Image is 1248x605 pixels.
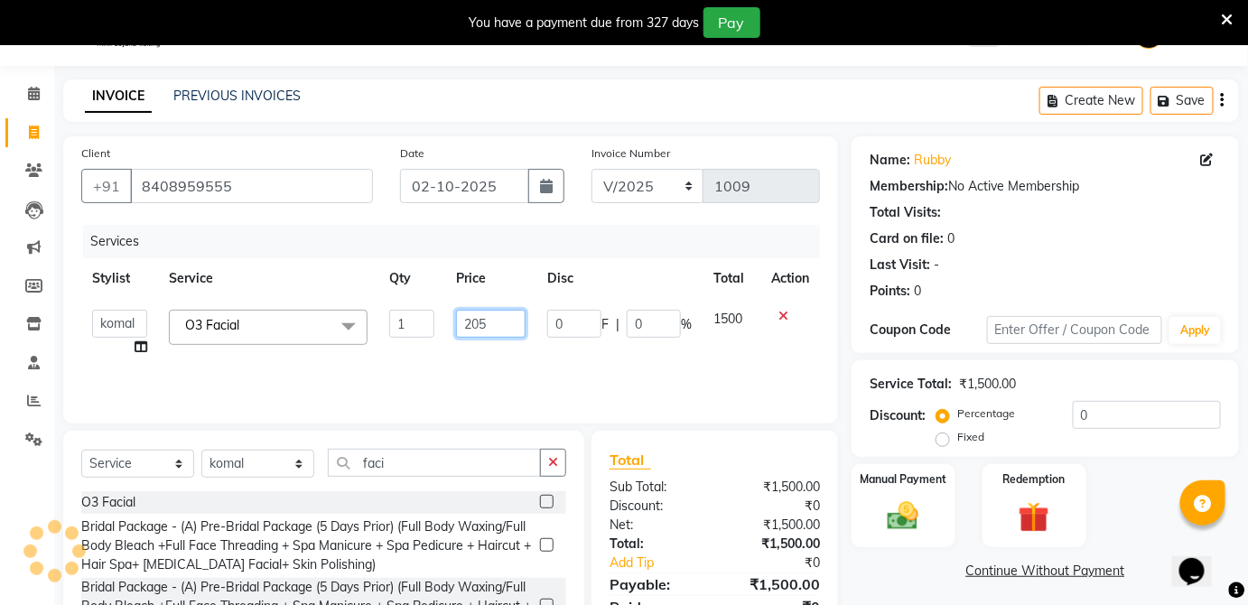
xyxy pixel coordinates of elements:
div: ₹1,500.00 [714,535,834,554]
button: +91 [81,169,132,203]
div: ₹1,500.00 [714,478,834,497]
img: _gift.svg [1009,498,1059,537]
span: F [601,315,609,334]
div: Service Total: [870,375,952,394]
a: INVOICE [85,80,152,113]
span: Total [610,451,651,470]
a: x [239,317,247,333]
input: Search by Name/Mobile/Email/Code [130,169,373,203]
div: Points: [870,282,910,301]
a: Add Tip [596,554,734,572]
div: Net: [596,516,715,535]
input: Search or Scan [328,449,541,477]
div: Sub Total: [596,478,715,497]
span: O3 Facial [185,317,239,333]
label: Invoice Number [591,145,670,162]
div: Discount: [870,406,926,425]
a: Continue Without Payment [855,562,1235,581]
th: Stylist [81,258,158,299]
iframe: chat widget [1172,533,1230,587]
div: Total Visits: [870,203,941,222]
div: Bridal Package - (A) Pre-Bridal Package (5 Days Prior) (Full Body Waxing/Full Body Bleach +Full F... [81,517,533,574]
button: Save [1150,87,1214,115]
label: Date [400,145,424,162]
th: Action [760,258,820,299]
span: 1500 [713,311,742,327]
span: % [681,315,692,334]
button: Apply [1169,317,1221,344]
div: Name: [870,151,910,170]
button: Pay [703,7,760,38]
th: Price [445,258,536,299]
label: Manual Payment [860,471,946,488]
div: ₹0 [734,554,834,572]
div: You have a payment due from 327 days [470,14,700,33]
th: Qty [378,258,445,299]
button: Create New [1039,87,1143,115]
img: _cash.svg [878,498,928,535]
input: Enter Offer / Coupon Code [987,316,1163,344]
label: Client [81,145,110,162]
th: Disc [536,258,703,299]
div: Card on file: [870,229,944,248]
div: ₹1,500.00 [959,375,1016,394]
a: PREVIOUS INVOICES [173,88,301,104]
div: ₹1,500.00 [714,516,834,535]
div: Last Visit: [870,256,930,275]
div: Coupon Code [870,321,987,340]
label: Redemption [1003,471,1066,488]
div: - [934,256,939,275]
div: Payable: [596,573,715,595]
div: Total: [596,535,715,554]
div: Services [83,225,834,258]
div: ₹0 [714,497,834,516]
div: Discount: [596,497,715,516]
div: 0 [914,282,921,301]
label: Fixed [957,429,984,445]
a: Rubby [914,151,951,170]
th: Service [158,258,378,299]
div: No Active Membership [870,177,1221,196]
div: Membership: [870,177,948,196]
th: Total [703,258,760,299]
div: ₹1,500.00 [714,573,834,595]
label: Percentage [957,405,1015,422]
div: 0 [947,229,955,248]
div: O3 Facial [81,493,135,512]
span: | [616,315,619,334]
